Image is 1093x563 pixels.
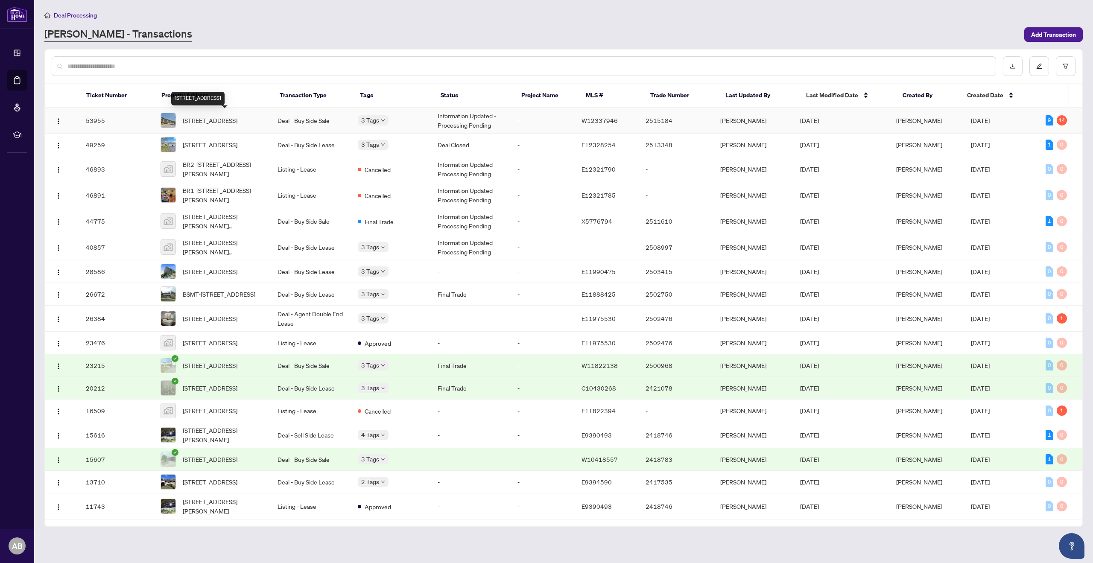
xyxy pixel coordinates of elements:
img: Logo [55,245,62,251]
img: thumbnail-img [161,311,175,326]
span: [PERSON_NAME] [896,455,942,463]
td: Final Trade [431,354,511,377]
span: [DATE] [800,384,819,392]
span: [DATE] [800,431,819,439]
span: 3 Tags [361,289,379,299]
span: [PERSON_NAME] [896,362,942,369]
td: - [511,182,575,208]
button: Logo [52,452,65,466]
td: [PERSON_NAME] [713,182,793,208]
button: Logo [52,138,65,152]
div: 0 [1046,383,1053,393]
div: 9 [1046,115,1053,125]
img: thumbnail-img [161,381,175,395]
span: [PERSON_NAME] [896,117,942,124]
td: 2502476 [639,306,713,332]
td: [PERSON_NAME] [713,283,793,306]
span: Approved [365,338,391,348]
span: [DATE] [800,117,819,124]
td: - [511,332,575,354]
a: [PERSON_NAME] - Transactions [44,27,192,42]
span: Last Modified Date [806,90,858,100]
span: home [44,12,50,18]
div: 0 [1046,289,1053,299]
span: check-circle [172,378,178,385]
div: 0 [1057,164,1067,174]
span: W10418557 [582,455,618,463]
span: [DATE] [971,117,990,124]
span: check-circle [172,355,178,362]
td: [PERSON_NAME] [713,208,793,234]
span: [PERSON_NAME] [896,407,942,414]
img: Logo [55,504,62,510]
th: Last Modified Date [799,84,896,108]
td: Deal - Buy Side Sale [271,108,351,134]
th: Ticket Number [79,84,155,108]
td: 16509 [79,400,154,422]
td: - [431,332,511,354]
img: thumbnail-img [161,137,175,152]
th: Status [434,84,514,108]
td: - [511,400,575,422]
img: thumbnail-img [161,499,175,513]
div: 0 [1046,164,1053,174]
span: [DATE] [971,502,990,510]
span: [PERSON_NAME] [896,290,942,298]
div: 1 [1057,405,1067,416]
span: [STREET_ADDRESS] [183,383,237,393]
div: 0 [1046,405,1053,416]
span: [DATE] [971,384,990,392]
td: - [431,422,511,448]
span: E12321785 [582,191,616,199]
span: [DATE] [800,191,819,199]
td: Deal - Buy Side Lease [271,234,351,260]
img: thumbnail-img [161,428,175,442]
span: BR2-[STREET_ADDRESS][PERSON_NAME] [183,160,264,178]
td: 26384 [79,306,154,332]
td: Final Trade [431,283,511,306]
td: - [431,306,511,332]
button: Logo [52,287,65,301]
td: Information Updated - Processing Pending [431,234,511,260]
td: Listing - Lease [271,332,351,354]
img: Logo [55,408,62,415]
td: - [511,156,575,182]
td: - [639,182,713,208]
th: Trade Number [643,84,719,108]
td: Information Updated - Processing Pending [431,182,511,208]
td: 2500968 [639,354,713,377]
td: 15616 [79,422,154,448]
button: Open asap [1059,533,1084,559]
span: Add Transaction [1031,28,1076,41]
td: Listing - Lease [271,400,351,422]
th: Last Updated By [719,84,799,108]
span: Final Trade [365,217,394,226]
span: Cancelled [365,191,391,200]
img: thumbnail-img [161,475,175,489]
div: 0 [1057,383,1067,393]
span: [DATE] [800,217,819,225]
span: E11888425 [582,290,616,298]
span: E12321790 [582,165,616,173]
td: - [511,422,575,448]
span: [DATE] [800,502,819,510]
td: - [511,354,575,377]
div: [STREET_ADDRESS] [171,92,225,105]
td: [PERSON_NAME] [713,400,793,422]
span: [STREET_ADDRESS] [183,140,237,149]
th: Property Address [155,84,273,108]
span: down [381,363,385,368]
span: [DATE] [971,362,990,369]
span: [STREET_ADDRESS][PERSON_NAME][PERSON_NAME] [183,238,264,257]
div: 0 [1057,289,1067,299]
span: E11990475 [582,268,616,275]
button: Logo [52,265,65,278]
span: [DATE] [971,191,990,199]
img: thumbnail-img [161,403,175,418]
td: 2421078 [639,377,713,400]
div: 0 [1057,242,1067,252]
td: 46891 [79,182,154,208]
span: E9394590 [582,478,612,486]
span: Cancelled [365,406,391,416]
span: [DATE] [971,290,990,298]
